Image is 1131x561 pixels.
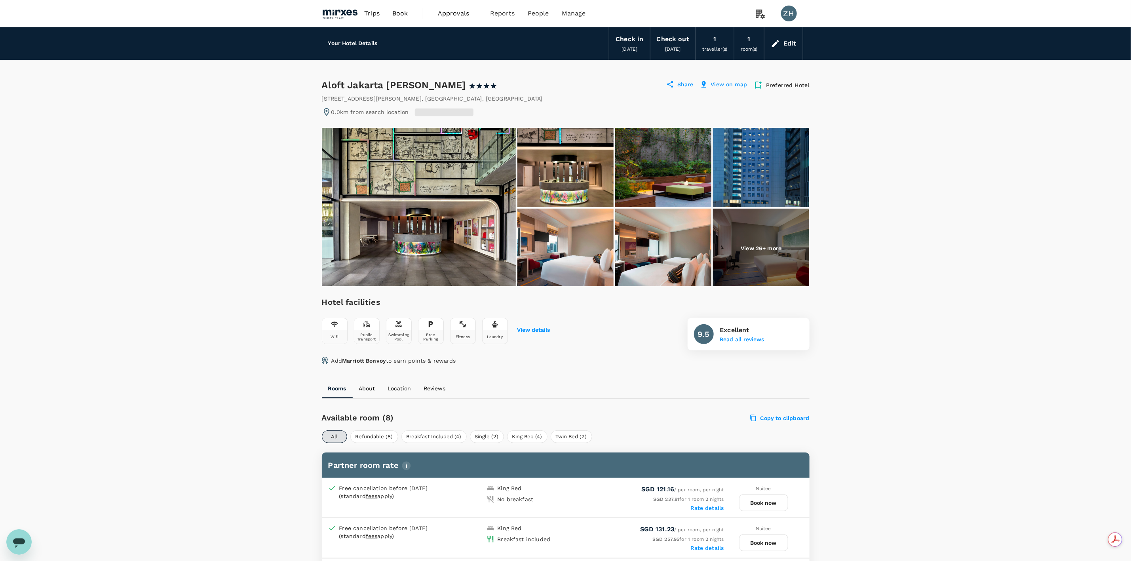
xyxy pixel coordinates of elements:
button: Refundable (8) [350,430,398,443]
p: Preferred Hotel [766,81,809,89]
div: Wifi [331,335,339,339]
span: traveller(s) [702,46,728,52]
div: 1 [713,34,716,45]
div: Free cancellation before [DATE] (standard apply) [339,484,446,500]
span: [DATE] [665,46,681,52]
p: Share [677,80,694,90]
button: Read all reviews [720,337,764,343]
img: Urban Guest Room [713,209,809,288]
span: fees [366,493,378,499]
img: King Guest Room [517,209,614,288]
span: Trips [364,9,380,18]
button: King Bed (4) [507,430,547,443]
p: About [359,384,375,392]
label: Rate details [691,545,724,551]
div: Public Transport [356,333,378,341]
button: Twin Bed (2) [551,430,592,443]
p: 0.0km from search location [331,108,409,116]
span: SGD 237.81 [653,496,680,502]
div: ZH [781,6,797,21]
div: No breakfast [498,495,534,503]
span: Manage [562,9,586,18]
span: fees [366,533,378,539]
h6: Partner room rate [328,459,803,472]
span: / per room, per night [641,487,724,493]
label: Rate details [691,505,724,511]
span: Marriott Bonvoy [342,358,386,364]
span: People [528,9,549,18]
p: View on map [711,80,747,90]
p: Location [388,384,411,392]
div: Free Parking [420,333,442,341]
img: Mirxes Holding Pte Ltd [322,5,358,22]
div: 1 [748,34,751,45]
img: king-bed-icon [487,524,494,532]
span: Nuitee [756,486,771,491]
button: All [322,430,347,443]
h6: Hotel facilities [322,296,550,308]
img: Backyard [615,128,711,207]
img: Exterior [713,128,809,207]
img: Lobby [322,128,516,286]
span: SGD 257.95 [652,536,680,542]
div: Aloft Jakarta [PERSON_NAME] [322,79,504,91]
button: Single (2) [470,430,504,443]
p: View 26+ more [741,244,781,252]
span: Book [392,9,408,18]
div: King Bed [498,484,522,492]
label: Copy to clipboard [751,415,810,422]
div: Check in [616,34,643,45]
p: Reviews [424,384,446,392]
img: Aloha Desk [517,128,614,207]
span: for 1 room 2 nights [652,536,724,542]
span: for 1 room 2 nights [653,496,724,502]
div: Breakfast included [498,535,551,543]
span: room(s) [741,46,758,52]
p: Excellent [720,325,764,335]
div: Edit [783,38,796,49]
div: [STREET_ADDRESS][PERSON_NAME] , [GEOGRAPHIC_DATA] , [GEOGRAPHIC_DATA] [322,95,543,103]
div: Fitness [456,335,470,339]
span: Approvals [438,9,477,18]
span: [DATE] [622,46,638,52]
div: Free cancellation before [DATE] (standard apply) [339,524,446,540]
div: King Bed [498,524,522,532]
div: Check out [657,34,689,45]
button: Book now [739,494,788,511]
button: Breakfast Included (4) [401,430,467,443]
h6: Your Hotel Details [328,39,378,48]
button: Book now [739,534,788,551]
span: Reports [490,9,515,18]
span: / per room, per night [640,527,724,532]
iframe: Button to launch messaging window [6,529,32,555]
span: SGD 121.16 [641,485,675,493]
div: Laundry [487,335,503,339]
img: king-bed-icon [487,484,494,492]
span: Nuitee [756,526,771,531]
p: Add to earn points & rewards [331,357,456,365]
div: Swimming Pool [388,333,410,341]
img: info-tooltip-icon [402,461,411,470]
span: SGD 131.23 [640,525,675,533]
p: Rooms [328,384,346,392]
h6: 9.5 [698,328,709,340]
img: Twin/Twin Guest Room [615,209,711,288]
h6: Available room (8) [322,411,605,424]
button: View details [517,327,550,333]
